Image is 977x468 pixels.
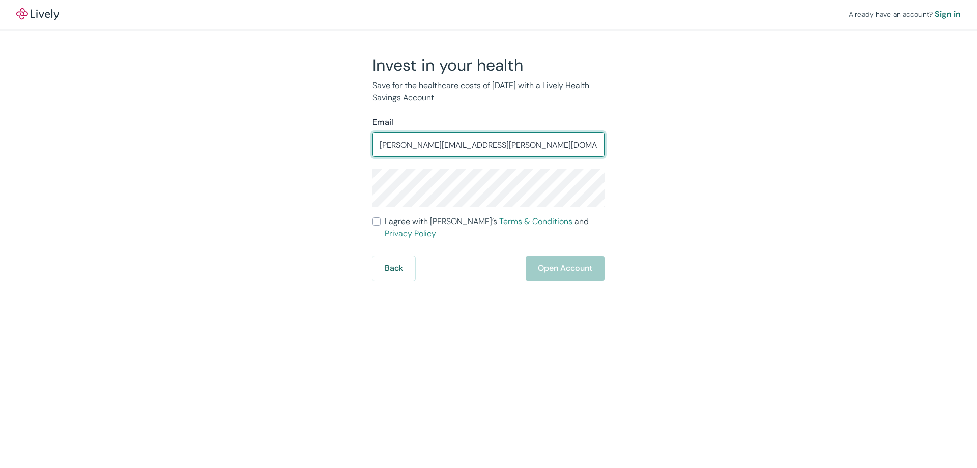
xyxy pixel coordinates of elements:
[372,79,605,104] p: Save for the healthcare costs of [DATE] with a Lively Health Savings Account
[16,8,59,20] img: Lively
[372,55,605,75] h2: Invest in your health
[372,116,393,128] label: Email
[935,8,961,20] a: Sign in
[385,228,436,239] a: Privacy Policy
[849,8,961,20] div: Already have an account?
[372,256,415,281] button: Back
[499,216,572,227] a: Terms & Conditions
[385,215,605,240] span: I agree with [PERSON_NAME]’s and
[16,8,59,20] a: LivelyLively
